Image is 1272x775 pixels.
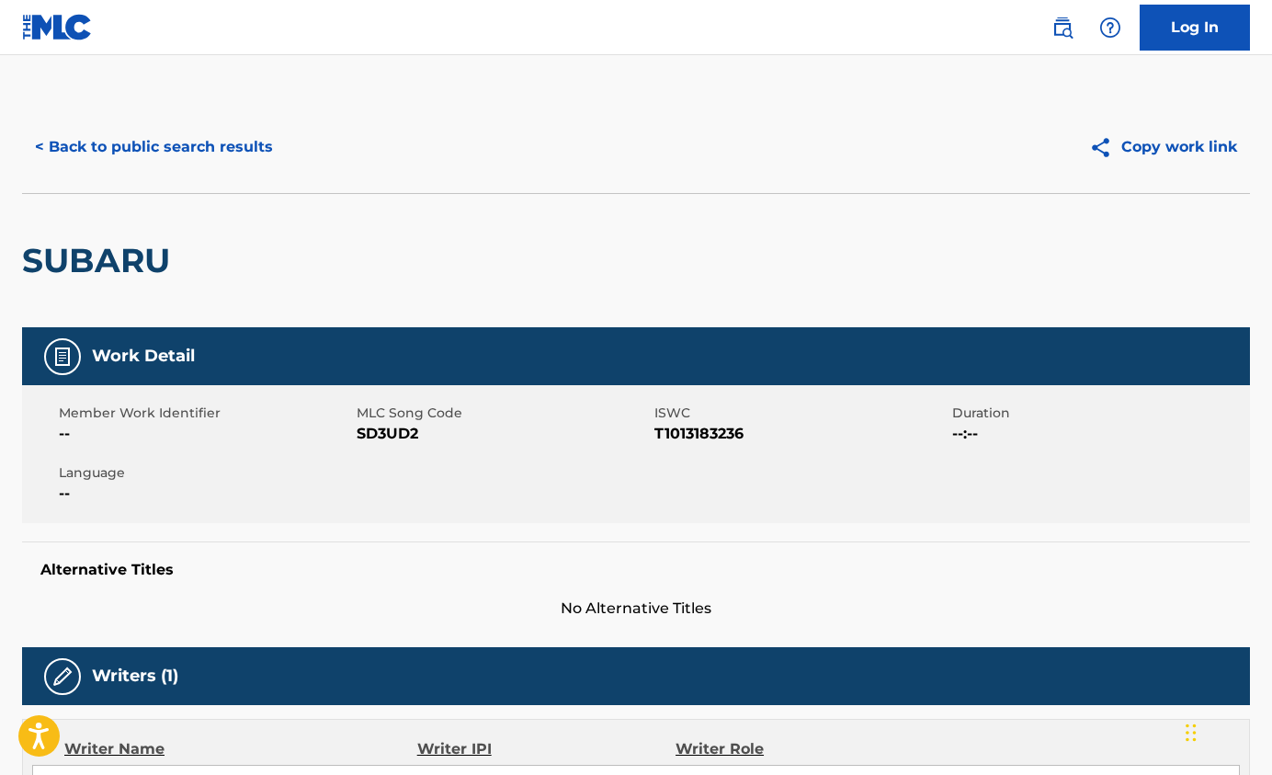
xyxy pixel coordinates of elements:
img: MLC Logo [22,14,93,40]
img: Work Detail [51,346,74,368]
h2: SUBARU [22,240,179,281]
span: -- [59,483,352,505]
span: -- [59,423,352,445]
div: Drag [1186,705,1197,760]
span: Language [59,463,352,483]
span: No Alternative Titles [22,598,1250,620]
span: ISWC [654,404,948,423]
h5: Work Detail [92,346,195,367]
span: T1013183236 [654,423,948,445]
div: Writer Name [64,738,417,760]
div: Writer Role [676,738,911,760]
a: Log In [1140,5,1250,51]
div: Help [1092,9,1129,46]
span: MLC Song Code [357,404,650,423]
img: Writers [51,666,74,688]
img: search [1051,17,1073,39]
span: --:-- [952,423,1245,445]
h5: Writers (1) [92,666,178,687]
button: Copy work link [1076,124,1250,170]
span: Duration [952,404,1245,423]
button: < Back to public search results [22,124,286,170]
img: Copy work link [1089,136,1121,159]
div: Writer IPI [417,738,676,760]
a: Public Search [1044,9,1081,46]
iframe: Chat Widget [1180,687,1272,775]
img: help [1099,17,1121,39]
span: SD3UD2 [357,423,650,445]
span: Member Work Identifier [59,404,352,423]
h5: Alternative Titles [40,561,1232,579]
